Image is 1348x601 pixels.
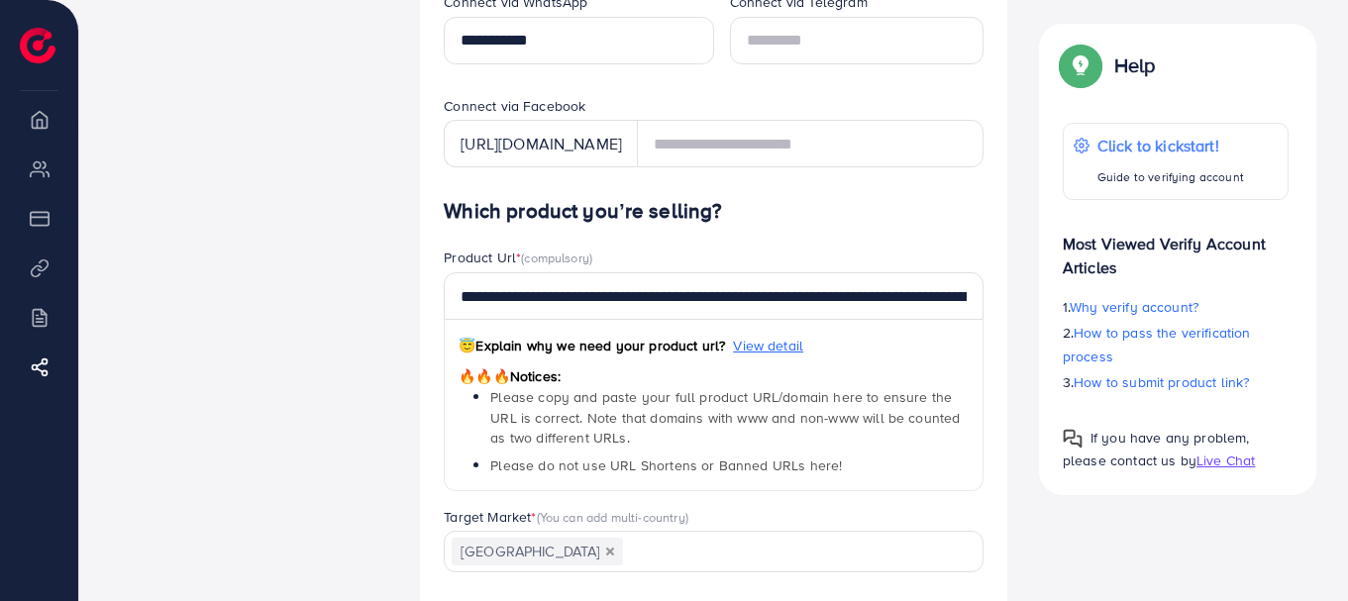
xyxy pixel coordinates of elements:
[1063,48,1098,83] img: Popup guide
[1063,370,1289,394] p: 3.
[1063,428,1250,470] span: If you have any problem, please contact us by
[1063,295,1289,319] p: 1.
[444,531,984,571] div: Search for option
[444,507,688,527] label: Target Market
[444,120,638,167] div: [URL][DOMAIN_NAME]
[1097,134,1244,157] p: Click to kickstart!
[490,455,842,475] span: Please do not use URL Shortens or Banned URLs here!
[625,537,958,567] input: Search for option
[1074,372,1249,392] span: How to submit product link?
[444,96,585,116] label: Connect via Facebook
[605,547,615,556] button: Deselect Pakistan
[452,538,623,565] span: [GEOGRAPHIC_DATA]
[1114,53,1156,77] p: Help
[444,199,984,224] h4: Which product you’re selling?
[1063,323,1251,366] span: How to pass the verification process
[490,387,960,448] span: Please copy and paste your full product URL/domain here to ensure the URL is correct. Note that d...
[733,336,803,355] span: View detail
[20,28,55,63] img: logo
[1063,321,1289,368] p: 2.
[521,249,592,266] span: (compulsory)
[537,508,688,526] span: (You can add multi-country)
[444,248,592,267] label: Product Url
[1097,165,1244,189] p: Guide to verifying account
[459,366,509,386] span: 🔥🔥🔥
[1264,512,1333,586] iframe: Chat
[459,336,475,355] span: 😇
[1196,451,1255,470] span: Live Chat
[1063,429,1083,449] img: Popup guide
[459,336,725,355] span: Explain why we need your product url?
[459,366,561,386] span: Notices:
[1063,216,1289,279] p: Most Viewed Verify Account Articles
